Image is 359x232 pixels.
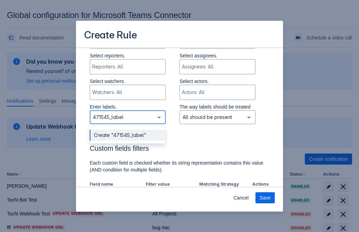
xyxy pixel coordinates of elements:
[260,192,271,203] span: Save
[90,130,166,141] div: Create "471545_label"
[229,192,253,203] button: Cancel
[250,180,269,189] th: Actions
[90,103,166,110] p: Enter labels.
[90,144,269,155] h3: Custom fields filters
[179,52,255,59] p: Select assignees.
[179,78,255,85] p: Select actors.
[143,180,196,189] th: Filter value
[233,192,249,203] span: Cancel
[155,113,163,121] span: open
[76,47,283,187] div: Scrollable content
[255,192,275,203] button: Save
[196,180,250,189] th: Matching Strategy
[90,78,166,85] p: Select watchers.
[179,103,255,110] p: The way labels should be treated
[90,52,166,59] p: Select reporters.
[90,159,269,173] p: Each custom field is checked whether its string representation contains this value (AND condition...
[84,29,137,43] h3: Create Rule
[245,113,253,121] span: open
[90,180,143,189] th: Field name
